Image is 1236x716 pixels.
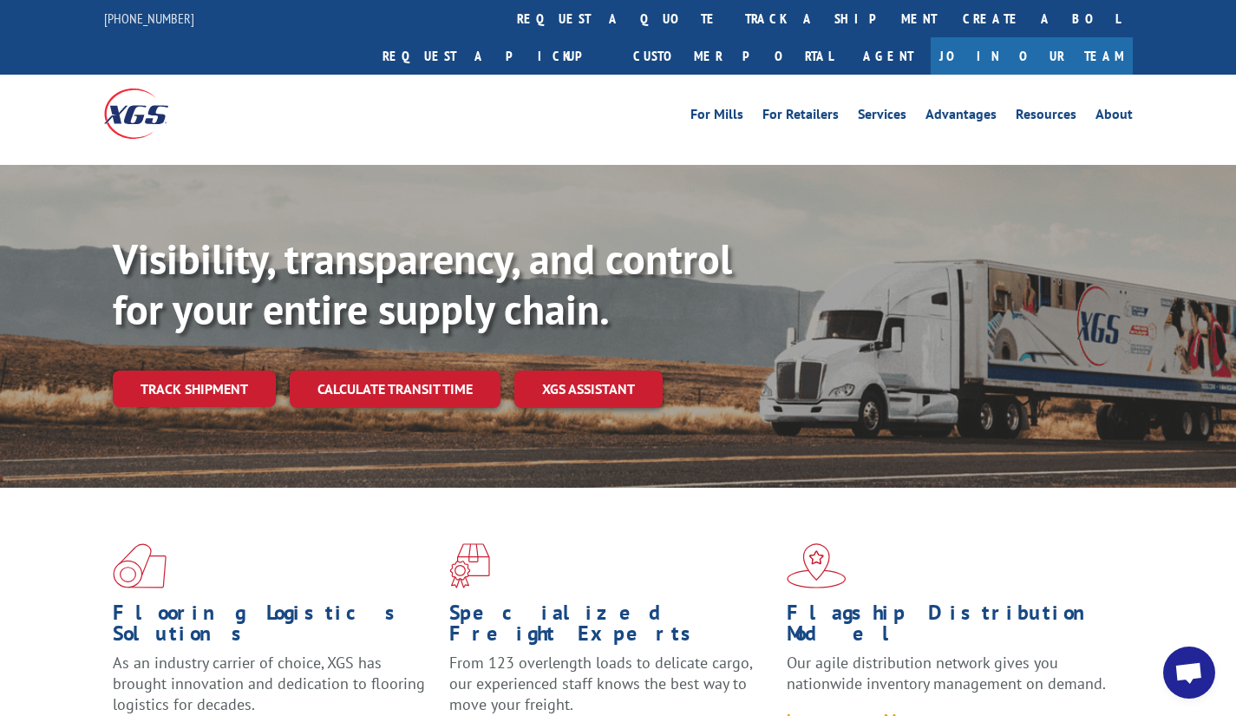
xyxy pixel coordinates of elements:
[449,543,490,588] img: xgs-icon-focused-on-flooring-red
[762,108,839,127] a: For Retailers
[113,371,276,407] a: Track shipment
[113,232,732,336] b: Visibility, transparency, and control for your entire supply chain.
[690,108,743,127] a: For Mills
[787,602,1110,653] h1: Flagship Distribution Model
[787,543,847,588] img: xgs-icon-flagship-distribution-model-red
[931,37,1133,75] a: Join Our Team
[1095,108,1133,127] a: About
[1163,647,1215,699] div: Open chat
[514,371,663,408] a: XGS ASSISTANT
[113,653,425,714] span: As an industry carrier of choice, XGS has brought innovation and dedication to flooring logistics...
[290,371,500,408] a: Calculate transit time
[449,602,773,653] h1: Specialized Freight Experts
[925,108,997,127] a: Advantages
[846,37,931,75] a: Agent
[113,543,167,588] img: xgs-icon-total-supply-chain-intelligence-red
[858,108,906,127] a: Services
[369,37,620,75] a: Request a pickup
[620,37,846,75] a: Customer Portal
[787,653,1106,693] span: Our agile distribution network gives you nationwide inventory management on demand.
[104,10,194,27] a: [PHONE_NUMBER]
[1016,108,1076,127] a: Resources
[113,602,436,653] h1: Flooring Logistics Solutions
